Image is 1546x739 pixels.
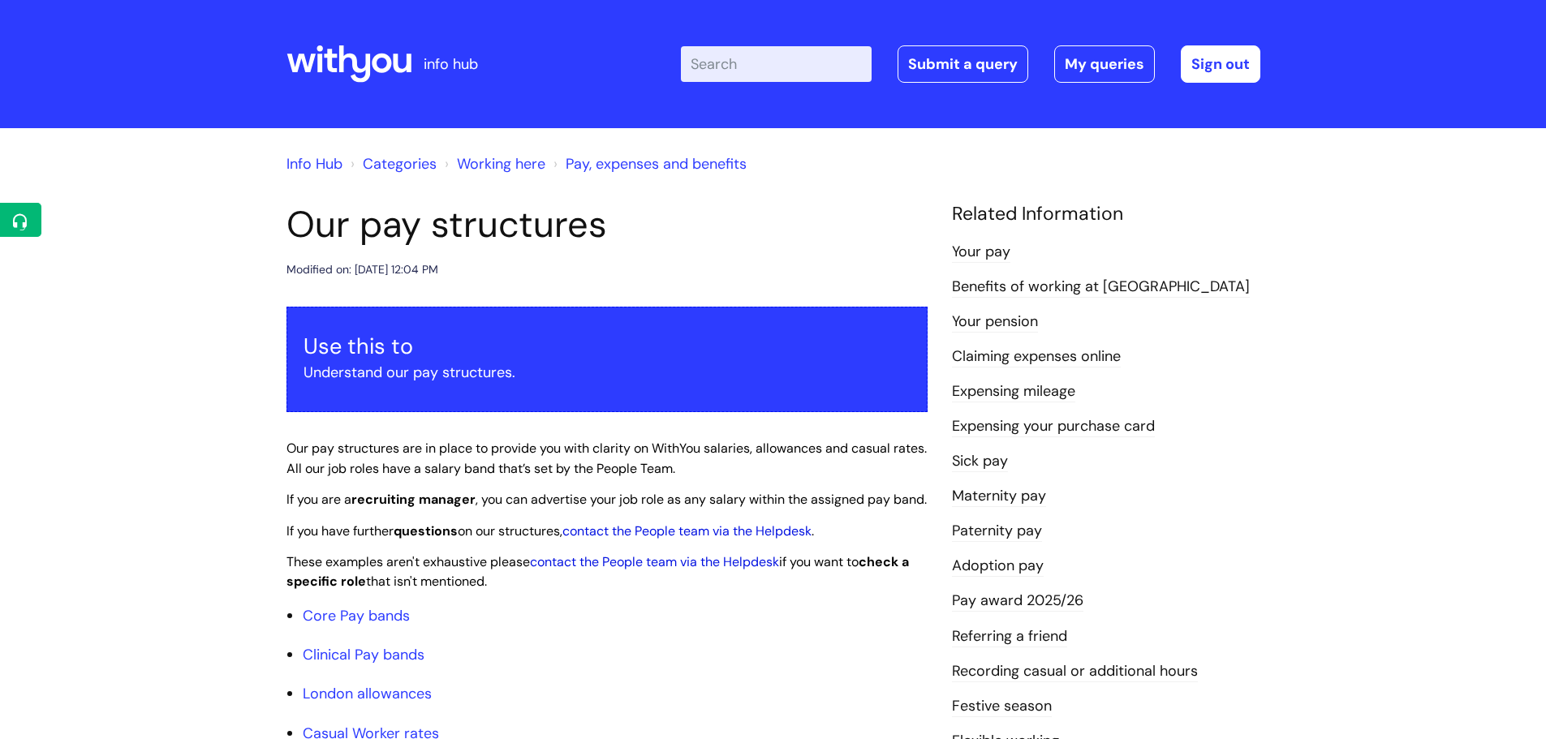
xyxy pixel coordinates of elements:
span: Our pay structures are in place to provide you with clarity on WithYou salaries, allowances and c... [286,440,927,477]
a: London allowances [303,684,432,703]
strong: recruiting manager [351,491,476,508]
input: Search [681,46,872,82]
span: If you are a , you can advertise your job role as any salary within the assigned pay band. [286,491,927,508]
div: | - [681,45,1260,83]
a: contact the People team via the Helpdesk [530,553,779,570]
span: These examples aren't exhaustive please if you want to that isn't mentioned. [286,553,909,591]
li: Pay, expenses and benefits [549,151,747,177]
strong: questions [394,522,458,539]
h1: Our pay structures [286,203,928,247]
a: Your pension [952,311,1038,333]
p: info hub [424,51,478,77]
a: Submit a query [898,45,1028,83]
a: Pay, expenses and benefits [566,154,747,174]
a: Paternity pay [952,521,1042,542]
a: Maternity pay [952,486,1046,507]
a: Sign out [1181,45,1260,83]
a: Expensing your purchase card [952,416,1155,437]
a: Core Pay bands [303,606,410,625]
a: Pay award 2025/26 [952,591,1083,612]
a: Adoption pay [952,556,1044,577]
a: Clinical Pay bands [303,645,424,664]
a: Sick pay [952,451,1008,472]
span: If you have further on our structures, . [286,522,814,539]
a: contact the People team via the Helpdesk [562,522,812,539]
a: Expensing mileage [952,381,1075,402]
div: Modified on: [DATE] 12:04 PM [286,260,438,280]
a: Categories [363,154,437,174]
a: Info Hub [286,154,342,174]
li: Working here [441,151,545,177]
a: My queries [1054,45,1155,83]
a: Benefits of working at [GEOGRAPHIC_DATA] [952,277,1250,298]
a: Working here [457,154,545,174]
li: Solution home [347,151,437,177]
a: Claiming expenses online [952,346,1121,367]
a: Referring a friend [952,626,1067,647]
a: Recording casual or additional hours [952,661,1198,682]
p: Understand our pay structures. [304,359,911,385]
h4: Related Information [952,203,1260,226]
a: Your pay [952,242,1010,263]
a: Festive season [952,696,1052,717]
h3: Use this to [304,333,911,359]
